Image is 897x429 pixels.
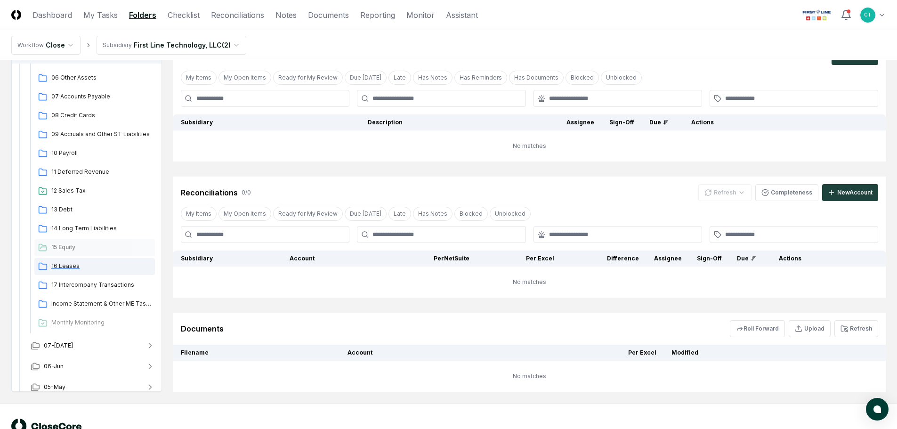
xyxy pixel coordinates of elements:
[23,356,162,377] button: 06-Jun
[800,8,833,23] img: First Line Technology logo
[290,254,385,263] div: Account
[413,71,453,85] button: Has Notes
[51,92,151,101] span: 07 Accounts Payable
[413,207,453,221] button: Has Notes
[490,207,531,221] button: Unblocked
[345,207,387,221] button: Due Today
[360,114,558,130] th: Description
[34,296,155,313] a: Income Statement & Other ME Tasks
[181,71,217,85] button: My Items
[51,299,151,308] span: Income Statement & Other ME Tasks
[173,267,886,298] td: No matches
[406,9,435,21] a: Monitor
[23,335,162,356] button: 07-[DATE]
[566,71,599,85] button: Blocked
[822,184,878,201] button: NewAccount
[181,187,238,198] div: Reconciliations
[837,188,873,197] div: New Account
[834,320,878,337] button: Refresh
[218,71,271,85] button: My Open Items
[601,71,642,85] button: Unblocked
[34,145,155,162] a: 10 Payroll
[51,224,151,233] span: 14 Long Term Liabilities
[173,114,360,130] th: Subsidiary
[859,7,876,24] button: CT
[44,341,73,350] span: 07-[DATE]
[211,9,264,21] a: Reconciliations
[181,323,224,334] div: Documents
[562,251,646,267] th: Difference
[51,149,151,157] span: 10 Payroll
[602,114,642,130] th: Sign-Off
[173,251,282,267] th: Subsidiary
[34,315,155,332] a: Monthly Monitoring
[345,71,387,85] button: Due Today
[44,362,64,371] span: 06-Jun
[789,320,831,337] button: Upload
[51,205,151,214] span: 13 Debt
[51,281,151,289] span: 17 Intercompany Transactions
[689,251,729,267] th: Sign-Off
[273,71,343,85] button: Ready for My Review
[17,41,44,49] div: Workflow
[51,318,151,327] span: Monthly Monitoring
[34,126,155,143] a: 09 Accruals and Other ST Liabilities
[51,130,151,138] span: 09 Accruals and Other ST Liabilities
[129,9,156,21] a: Folders
[388,71,411,85] button: Late
[477,251,562,267] th: Per Excel
[23,377,162,397] button: 05-May
[34,277,155,294] a: 17 Intercompany Transactions
[273,207,343,221] button: Ready for My Review
[51,73,151,82] span: 06 Other Assets
[51,262,151,270] span: 16 Leases
[664,345,827,361] th: Modified
[181,207,217,221] button: My Items
[392,251,477,267] th: Per NetSuite
[308,9,349,21] a: Documents
[173,130,886,162] td: No matches
[103,41,132,49] div: Subsidiary
[454,71,507,85] button: Has Reminders
[360,9,395,21] a: Reporting
[446,9,478,21] a: Assistant
[737,254,756,263] div: Due
[340,345,496,361] th: Account
[11,36,246,55] nav: breadcrumb
[34,89,155,105] a: 07 Accounts Payable
[388,207,411,221] button: Late
[218,207,271,221] button: My Open Items
[866,398,889,421] button: atlas-launcher
[173,361,886,392] td: No matches
[51,243,151,251] span: 15 Equity
[454,207,488,221] button: Blocked
[755,184,818,201] button: Completeness
[34,70,155,87] a: 06 Other Assets
[168,9,200,21] a: Checklist
[34,202,155,219] a: 13 Debt
[51,186,151,195] span: 12 Sales Tax
[496,345,664,361] th: Per Excel
[771,254,878,263] div: Actions
[864,11,872,18] span: CT
[34,164,155,181] a: 11 Deferred Revenue
[275,9,297,21] a: Notes
[51,111,151,120] span: 08 Credit Cards
[34,220,155,237] a: 14 Long Term Liabilities
[649,118,669,127] div: Due
[509,71,564,85] button: Has Documents
[11,10,21,20] img: Logo
[34,183,155,200] a: 12 Sales Tax
[34,107,155,124] a: 08 Credit Cards
[242,188,251,197] div: 0 / 0
[559,114,602,130] th: Assignee
[34,239,155,256] a: 15 Equity
[730,320,785,337] button: Roll Forward
[51,168,151,176] span: 11 Deferred Revenue
[83,9,118,21] a: My Tasks
[684,118,878,127] div: Actions
[173,345,340,361] th: Filename
[32,9,72,21] a: Dashboard
[34,258,155,275] a: 16 Leases
[646,251,689,267] th: Assignee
